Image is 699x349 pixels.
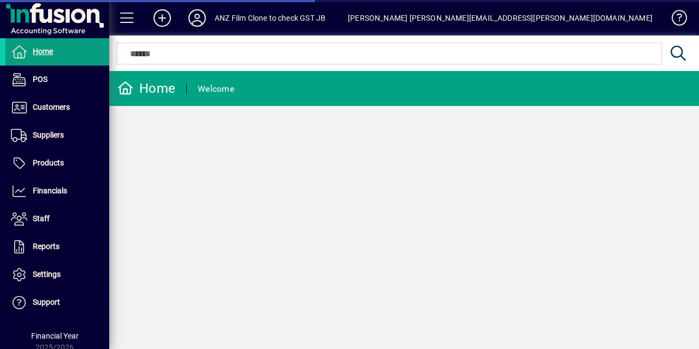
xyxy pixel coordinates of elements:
div: ANZ Film Clone to check GST JB [215,9,325,27]
span: Financials [33,186,67,195]
a: Knowledge Base [664,2,685,38]
a: Financials [5,178,109,205]
a: Support [5,289,109,316]
button: Add [145,8,180,28]
a: Settings [5,261,109,288]
span: Support [33,298,60,306]
a: Reports [5,233,109,261]
div: Home [117,80,175,97]
span: Financial Year [31,332,79,340]
a: Products [5,150,109,177]
div: Welcome [198,80,234,98]
span: Products [33,158,64,167]
a: Customers [5,94,109,121]
span: Suppliers [33,131,64,139]
a: Suppliers [5,122,109,149]
span: Staff [33,214,50,223]
div: [PERSON_NAME] [PERSON_NAME][EMAIL_ADDRESS][PERSON_NAME][DOMAIN_NAME] [348,9,653,27]
span: Reports [33,242,60,251]
span: Home [33,47,53,56]
a: Staff [5,205,109,233]
button: Profile [180,8,215,28]
a: POS [5,66,109,93]
span: POS [33,75,48,84]
span: Customers [33,103,70,111]
span: Settings [33,270,61,279]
